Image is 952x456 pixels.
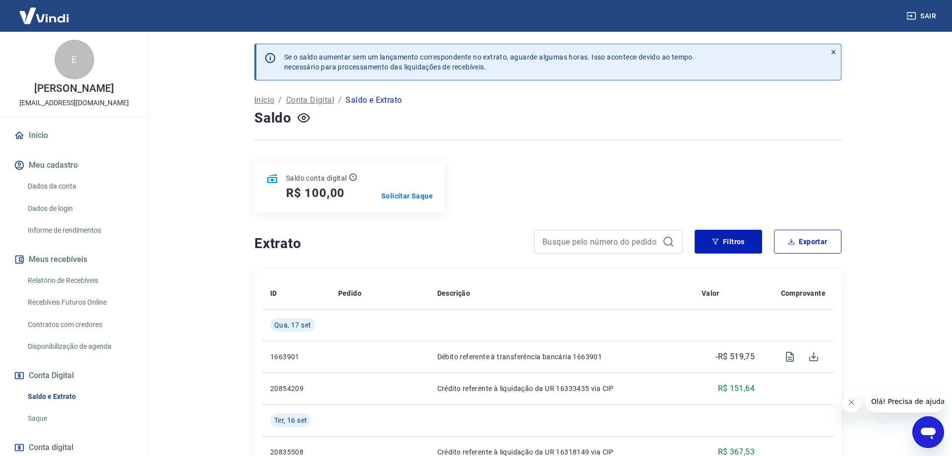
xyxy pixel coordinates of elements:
p: [PERSON_NAME] [34,83,114,94]
button: Exportar [774,230,841,254]
p: Saldo conta digital [286,173,347,183]
a: Dados da conta [24,176,136,196]
p: / [338,94,342,106]
a: Início [254,94,274,106]
a: Saldo e Extrato [24,387,136,407]
a: Relatório de Recebíveis [24,270,136,291]
button: Filtros [695,230,762,254]
a: Recebíveis Futuros Online [24,292,136,313]
p: 1663901 [270,352,322,362]
iframe: Mensagem da empresa [865,391,944,412]
span: Conta digital [29,441,73,455]
p: Pedido [338,288,361,298]
p: Crédito referente à liquidação da UR 16333435 via CIP [437,384,686,393]
a: Disponibilização de agenda [24,336,136,357]
p: Valor [702,288,719,298]
a: Saque [24,408,136,429]
p: Descrição [437,288,471,298]
p: Se o saldo aumentar sem um lançamento correspondente no extrato, aguarde algumas horas. Isso acon... [284,52,693,72]
button: Conta Digital [12,365,136,387]
a: Início [12,125,136,146]
p: Saldo e Extrato [346,94,402,106]
p: Débito referente à transferência bancária 1663901 [437,352,686,362]
p: -R$ 519,75 [715,351,755,363]
div: E [55,40,94,79]
span: Qua, 17 set [274,320,311,330]
a: Solicitar Saque [381,191,433,201]
p: 20854209 [270,384,322,393]
a: Dados de login [24,198,136,219]
a: Informe de rendimentos [24,220,136,241]
span: Download [802,345,826,369]
img: Vindi [12,0,76,31]
a: Conta Digital [286,94,334,106]
span: Ter, 16 set [274,415,307,425]
button: Sair [904,7,940,25]
p: / [278,94,282,106]
span: Visualizar [778,345,802,369]
h4: Extrato [254,234,522,254]
p: Comprovante [781,288,826,298]
iframe: Fechar mensagem [841,392,861,412]
p: ID [270,288,277,298]
h4: Saldo [254,108,292,128]
input: Busque pelo número do pedido [542,234,658,249]
a: Contratos com credores [24,315,136,335]
button: Meu cadastro [12,154,136,176]
p: [EMAIL_ADDRESS][DOMAIN_NAME] [19,98,129,108]
p: R$ 151,64 [718,383,755,394]
h5: R$ 100,00 [286,185,345,201]
button: Meus recebíveis [12,249,136,270]
iframe: Botão para abrir a janela de mensagens [912,416,944,448]
span: Olá! Precisa de ajuda? [6,7,83,15]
